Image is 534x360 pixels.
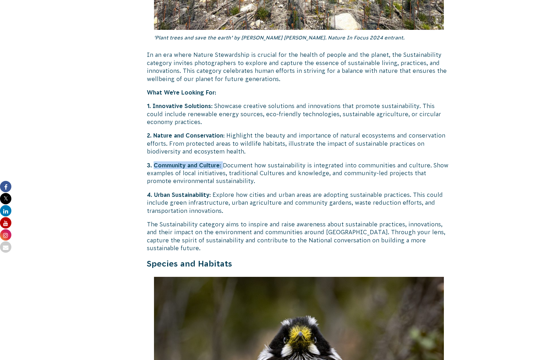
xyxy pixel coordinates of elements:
[147,191,451,215] p: : Explore how cities and urban areas are adopting sustainable practices. This could include green...
[147,89,216,96] strong: What We’re Looking For:
[147,131,451,155] p: : Highlight the beauty and importance of natural ecosystems and conservation efforts. From protec...
[147,259,232,268] strong: Species and Habitats
[147,220,451,252] p: The Sustainability category aims to inspire and raise awareness about sustainable practices, inno...
[147,103,211,109] strong: 1. Innovative Solutions
[154,35,404,41] em: ‘Plant trees and save the earth’ by [PERSON_NAME] [PERSON_NAME]. Nature In Focus 2024 entrant.
[147,132,223,139] strong: 2. Nature and Conservation
[147,162,220,168] strong: 3. Community and Culture
[147,51,451,83] p: In an era where Nature Stewardship is crucial for the health of people and the planet, the Sustai...
[147,161,451,185] p: : Document how sustainability is integrated into communities and culture. Show examples of local ...
[147,192,209,198] strong: 4. Urban Sustainability
[147,102,451,126] p: : Showcase creative solutions and innovations that promote sustainability. This could include ren...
